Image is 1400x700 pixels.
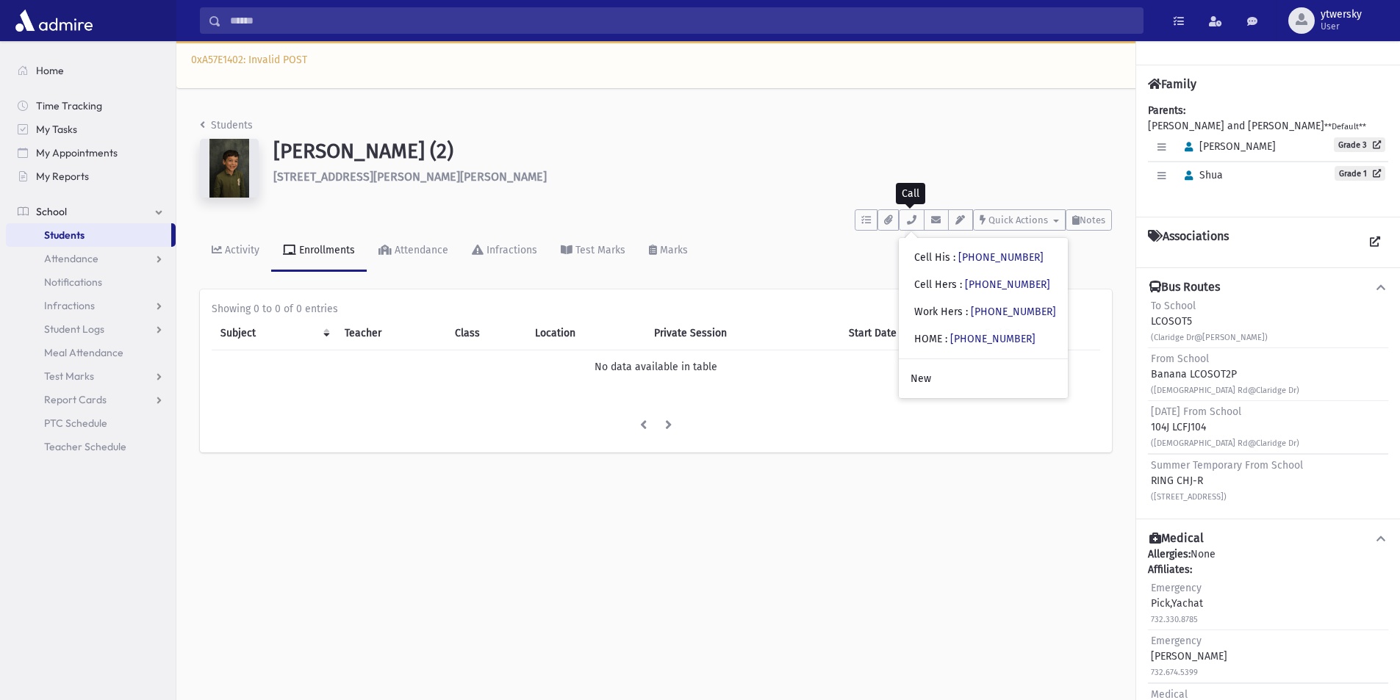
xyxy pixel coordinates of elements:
[44,228,85,242] span: Students
[36,64,64,77] span: Home
[645,317,840,350] th: Private Session
[1151,668,1198,677] small: 732.674.5399
[221,7,1143,34] input: Search
[1149,280,1220,295] h4: Bus Routes
[36,205,67,218] span: School
[6,317,176,341] a: Student Logs
[6,411,176,435] a: PTC Schedule
[222,244,259,256] div: Activity
[6,388,176,411] a: Report Cards
[44,346,123,359] span: Meal Attendance
[273,139,1112,164] h1: [PERSON_NAME] (2)
[1151,439,1299,448] small: ([DEMOGRAPHIC_DATA] Rd@Claridge Dr)
[6,59,176,82] a: Home
[988,214,1048,225] span: Quick Actions
[1151,300,1196,312] span: To School
[637,231,700,272] a: Marks
[1151,333,1268,342] small: (Claridge Dr@[PERSON_NAME])
[176,41,1400,88] div: 0xA57E1402: Invalid POST
[36,170,89,183] span: My Reports
[973,209,1066,231] button: Quick Actions
[44,299,95,312] span: Infractions
[212,317,336,350] th: Subject
[1178,140,1276,153] span: [PERSON_NAME]
[446,317,525,350] th: Class
[212,301,1100,317] div: Showing 0 to 0 of 0 entries
[44,369,94,383] span: Test Marks
[6,223,171,247] a: Students
[950,333,1035,345] a: [PHONE_NUMBER]
[1151,633,1227,679] div: [PERSON_NAME]
[1151,615,1198,624] small: 732.330.8785
[1151,386,1299,395] small: ([DEMOGRAPHIC_DATA] Rd@Claridge Dr)
[44,275,102,289] span: Notifications
[44,440,126,453] span: Teacher Schedule
[1080,214,1105,225] span: Notes
[296,244,355,256] div: Enrollments
[6,435,176,458] a: Teacher Schedule
[1362,229,1388,256] a: View all Associations
[1178,169,1223,181] span: Shua
[336,317,447,350] th: Teacher
[914,277,1050,292] div: Cell Hers
[953,251,955,264] span: :
[1335,166,1385,181] a: Grade 1
[1151,351,1299,397] div: Banana LCOSOT2P
[44,416,107,430] span: PTC Schedule
[200,231,271,272] a: Activity
[1066,209,1112,231] button: Notes
[1148,77,1196,91] h4: Family
[1148,563,1192,576] b: Affiliates:
[657,244,688,256] div: Marks
[392,244,448,256] div: Attendance
[6,118,176,141] a: My Tasks
[273,170,1112,184] h6: [STREET_ADDRESS][PERSON_NAME][PERSON_NAME]
[1151,353,1209,365] span: From School
[271,231,367,272] a: Enrollments
[914,331,1035,347] div: HOME
[6,341,176,364] a: Meal Attendance
[484,244,537,256] div: Infractions
[1151,580,1203,627] div: Pick,Yachat
[526,317,646,350] th: Location
[460,231,549,272] a: Infractions
[1148,531,1388,546] button: Medical
[1148,548,1191,560] b: Allergies:
[1149,531,1204,546] h4: Medical
[1151,458,1303,504] div: RING CHJ-R
[896,183,925,204] div: Call
[200,118,253,139] nav: breadcrumb
[6,294,176,317] a: Infractions
[36,146,118,159] span: My Appointments
[36,99,102,112] span: Time Tracking
[44,252,98,265] span: Attendance
[6,247,176,270] a: Attendance
[914,250,1044,265] div: Cell His
[12,6,96,35] img: AdmirePro
[212,350,1100,384] td: No data available in table
[1151,492,1227,502] small: ([STREET_ADDRESS])
[914,304,1056,320] div: Work Hers
[1151,582,1202,594] span: Emergency
[1151,405,1241,418] span: [DATE] From School
[36,123,77,136] span: My Tasks
[1148,103,1388,205] div: [PERSON_NAME] and [PERSON_NAME]
[958,251,1044,264] a: [PHONE_NUMBER]
[367,231,460,272] a: Attendance
[1148,280,1388,295] button: Bus Routes
[6,200,176,223] a: School
[971,306,1056,318] a: [PHONE_NUMBER]
[6,141,176,165] a: My Appointments
[6,364,176,388] a: Test Marks
[1151,459,1303,472] span: Summer Temporary From School
[965,278,1050,291] a: [PHONE_NUMBER]
[6,165,176,188] a: My Reports
[1334,137,1385,152] a: Grade 3
[44,322,104,336] span: Student Logs
[1321,21,1362,32] span: User
[1321,9,1362,21] span: ytwersky
[899,365,1068,392] a: New
[1148,229,1229,256] h4: Associations
[549,231,637,272] a: Test Marks
[1151,298,1268,344] div: LCOSOT5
